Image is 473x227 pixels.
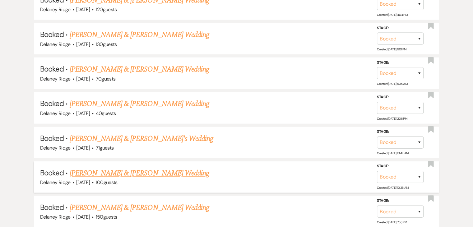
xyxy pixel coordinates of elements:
[70,64,209,75] a: [PERSON_NAME] & [PERSON_NAME] Wedding
[76,76,90,82] span: [DATE]
[377,163,424,170] label: Stage:
[70,202,209,213] a: [PERSON_NAME] & [PERSON_NAME] Wedding
[76,41,90,48] span: [DATE]
[377,82,407,86] span: Created: [DATE] 5:35 AM
[76,110,90,117] span: [DATE]
[40,99,64,108] span: Booked
[70,168,209,179] a: [PERSON_NAME] & [PERSON_NAME] Wedding
[96,41,117,48] span: 130 guests
[96,214,117,220] span: 150 guests
[40,30,64,39] span: Booked
[377,25,424,31] label: Stage:
[96,6,117,13] span: 120 guests
[40,179,71,186] span: Delaney Ridge
[76,214,90,220] span: [DATE]
[70,98,209,109] a: [PERSON_NAME] & [PERSON_NAME] Wedding
[70,29,209,40] a: [PERSON_NAME] & [PERSON_NAME] Wedding
[96,76,116,82] span: 70 guests
[40,214,71,220] span: Delaney Ridge
[377,47,406,51] span: Created: [DATE] 11:01 PM
[76,6,90,13] span: [DATE]
[96,179,118,186] span: 100 guests
[377,220,407,224] span: Created: [DATE] 7:58 PM
[96,145,114,151] span: 71 guests
[377,151,408,155] span: Created: [DATE] 10:42 AM
[377,59,424,66] label: Stage:
[40,168,64,178] span: Booked
[40,110,71,117] span: Delaney Ridge
[377,186,408,190] span: Created: [DATE] 10:25 AM
[76,179,90,186] span: [DATE]
[40,145,71,151] span: Delaney Ridge
[377,13,407,17] span: Created: [DATE] 4:04 PM
[96,110,116,117] span: 40 guests
[40,41,71,48] span: Delaney Ridge
[377,128,424,135] label: Stage:
[40,64,64,74] span: Booked
[40,133,64,143] span: Booked
[70,133,213,144] a: [PERSON_NAME] & [PERSON_NAME]'s Wedding
[40,6,71,13] span: Delaney Ridge
[40,76,71,82] span: Delaney Ridge
[377,116,407,120] span: Created: [DATE] 2:36 PM
[40,202,64,212] span: Booked
[377,94,424,101] label: Stage:
[76,145,90,151] span: [DATE]
[377,197,424,204] label: Stage:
